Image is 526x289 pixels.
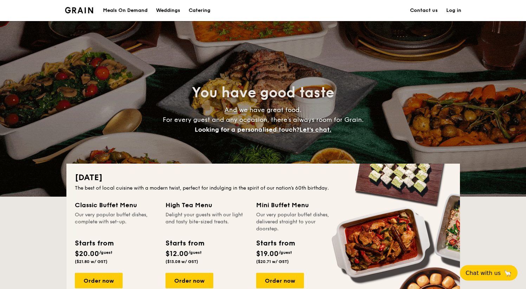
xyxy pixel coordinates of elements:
[75,185,452,192] div: The best of local cuisine with a modern twist, perfect for indulging in the spirit of our nation’...
[65,7,93,13] img: Grain
[256,273,304,288] div: Order now
[65,7,93,13] a: Logotype
[75,259,108,264] span: ($21.80 w/ GST)
[165,238,204,249] div: Starts from
[99,250,112,255] span: /guest
[75,172,452,183] h2: [DATE]
[466,270,501,276] span: Chat with us
[256,200,338,210] div: Mini Buffet Menu
[188,250,202,255] span: /guest
[256,211,338,232] div: Our very popular buffet dishes, delivered straight to your doorstep.
[75,250,99,258] span: $20.00
[75,238,113,249] div: Starts from
[279,250,292,255] span: /guest
[165,211,248,232] div: Delight your guests with our light and tasty bite-sized treats.
[75,211,157,232] div: Our very popular buffet dishes, complete with set-up.
[195,126,299,133] span: Looking for a personalised touch?
[163,106,364,133] span: And we have great food. For every guest and any occasion, there’s always room for Grain.
[192,84,334,101] span: You have good taste
[165,259,198,264] span: ($13.08 w/ GST)
[165,200,248,210] div: High Tea Menu
[165,273,213,288] div: Order now
[75,273,123,288] div: Order now
[256,238,294,249] div: Starts from
[256,250,279,258] span: $19.00
[460,265,518,281] button: Chat with us🦙
[256,259,289,264] span: ($20.71 w/ GST)
[165,250,188,258] span: $12.00
[504,269,512,277] span: 🦙
[75,200,157,210] div: Classic Buffet Menu
[299,126,331,133] span: Let's chat.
